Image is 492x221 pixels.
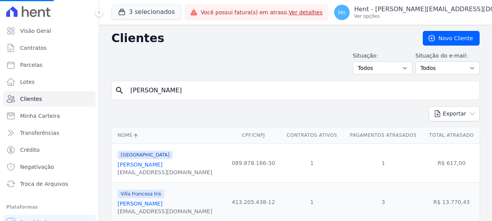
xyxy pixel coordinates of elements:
span: Lotes [20,78,35,86]
a: Ver detalhes [289,9,323,15]
span: [GEOGRAPHIC_DATA] [118,151,173,159]
div: [EMAIL_ADDRESS][DOMAIN_NAME] [118,168,212,176]
th: Total Atrasado [424,127,480,143]
span: Negativação [20,163,54,171]
span: Troca de Arquivos [20,180,68,188]
th: Nome [111,127,226,143]
div: [EMAIL_ADDRESS][DOMAIN_NAME] [118,207,212,215]
label: Situação do e-mail: [415,52,480,60]
a: Minha Carteira [3,108,96,124]
button: Exportar [429,106,480,121]
a: Contratos [3,40,96,56]
td: 1 [343,143,424,182]
a: [PERSON_NAME] [118,161,162,168]
span: Visão Geral [20,27,51,35]
th: Contratos Ativos [281,127,343,143]
div: Plataformas [6,202,92,212]
a: Troca de Arquivos [3,176,96,192]
span: Minha Carteira [20,112,60,120]
h2: Clientes [111,31,410,45]
a: Lotes [3,74,96,90]
td: 089.878.166-30 [226,143,281,182]
i: search [115,86,124,95]
a: Transferências [3,125,96,141]
button: 3 selecionados [111,5,181,19]
td: R$ 617,00 [424,143,480,182]
span: Transferências [20,129,59,137]
span: Villa Francesa Iris [118,190,164,198]
a: Negativação [3,159,96,175]
span: Clientes [20,95,42,103]
a: [PERSON_NAME] [118,201,162,207]
span: Contratos [20,44,46,52]
span: Crédito [20,146,40,154]
span: Hn [338,10,345,15]
td: 1 [281,143,343,182]
span: Parcelas [20,61,43,69]
th: CPF/CNPJ [226,127,281,143]
a: Parcelas [3,57,96,73]
th: Pagamentos Atrasados [343,127,424,143]
label: Situação: [353,52,412,60]
input: Buscar por nome, CPF ou e-mail [126,83,476,98]
a: Visão Geral [3,23,96,39]
a: Clientes [3,91,96,107]
a: Crédito [3,142,96,158]
a: Novo Cliente [423,31,480,46]
span: Você possui fatura(s) em atraso. [201,8,323,17]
